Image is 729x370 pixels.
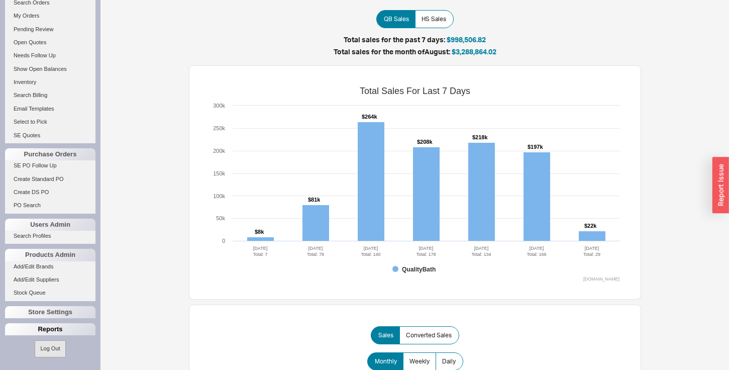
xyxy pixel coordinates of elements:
text: 150k [213,170,225,176]
span: HS Sales [422,15,446,23]
text: 200k [213,148,225,154]
tspan: [DATE] [308,246,323,251]
span: Converted Sales [406,331,452,339]
a: Search Billing [5,90,95,101]
tspan: [DATE] [253,246,267,251]
span: QB Sales [384,15,409,23]
tspan: $208k [417,139,433,145]
tspan: [DATE] [364,246,378,251]
tspan: Total Sales For Last 7 Days [360,86,470,96]
a: Stock Queue [5,288,95,298]
text: [DOMAIN_NAME] [583,276,619,282]
text: 0 [222,238,225,244]
tspan: $197k [528,144,543,150]
text: 300k [213,103,225,109]
tspan: Total: 178 [416,252,436,257]
h5: Total sales for the month of August : [111,48,719,55]
a: SE PO Follow Up [5,160,95,171]
tspan: $218k [472,134,488,140]
a: Email Templates [5,104,95,114]
a: PO Search [5,200,95,211]
a: Create DS PO [5,187,95,198]
a: Inventory [5,77,95,87]
a: Open Quotes [5,37,95,48]
span: Pending Review [14,26,54,32]
text: 50k [216,215,225,221]
tspan: Total: 29 [583,252,600,257]
div: Purchase Orders [5,148,95,160]
tspan: $22k [584,223,597,229]
tspan: Total: 166 [527,252,546,257]
span: Sales [378,331,393,339]
a: Create Standard PO [5,174,95,184]
div: Users Admin [5,219,95,231]
tspan: $8k [255,229,264,235]
a: Pending Review [5,24,95,35]
a: My Orders [5,11,95,21]
a: Show Open Balances [5,64,95,74]
a: Needs Follow Up [5,50,95,61]
tspan: Total: 78 [307,252,324,257]
a: Add/Edit Brands [5,261,95,272]
tspan: Total: 140 [361,252,380,257]
tspan: QualityBath [402,266,436,273]
div: Reports [5,323,95,335]
tspan: Total: 7 [253,252,267,257]
span: Daily [442,357,456,365]
tspan: $264k [362,114,377,120]
text: 250k [213,125,225,131]
tspan: [DATE] [474,246,488,251]
span: Weekly [409,357,430,365]
tspan: [DATE] [530,246,544,251]
tspan: $81k [308,197,321,203]
a: SE Quotes [5,130,95,141]
text: 100k [213,193,225,199]
div: Products Admin [5,249,95,261]
tspan: [DATE] [585,246,599,251]
span: $3,288,864.02 [452,47,496,56]
button: Log Out [35,340,65,357]
a: Search Profiles [5,231,95,241]
a: Add/Edit Suppliers [5,274,95,285]
tspan: [DATE] [419,246,433,251]
div: Store Settings [5,306,95,318]
a: Select to Pick [5,117,95,127]
h5: Total sales for the past 7 days: [111,36,719,43]
tspan: Total: 134 [471,252,491,257]
span: $998,506.82 [447,35,486,44]
span: Needs Follow Up [14,52,56,58]
span: Monthly [375,357,397,365]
